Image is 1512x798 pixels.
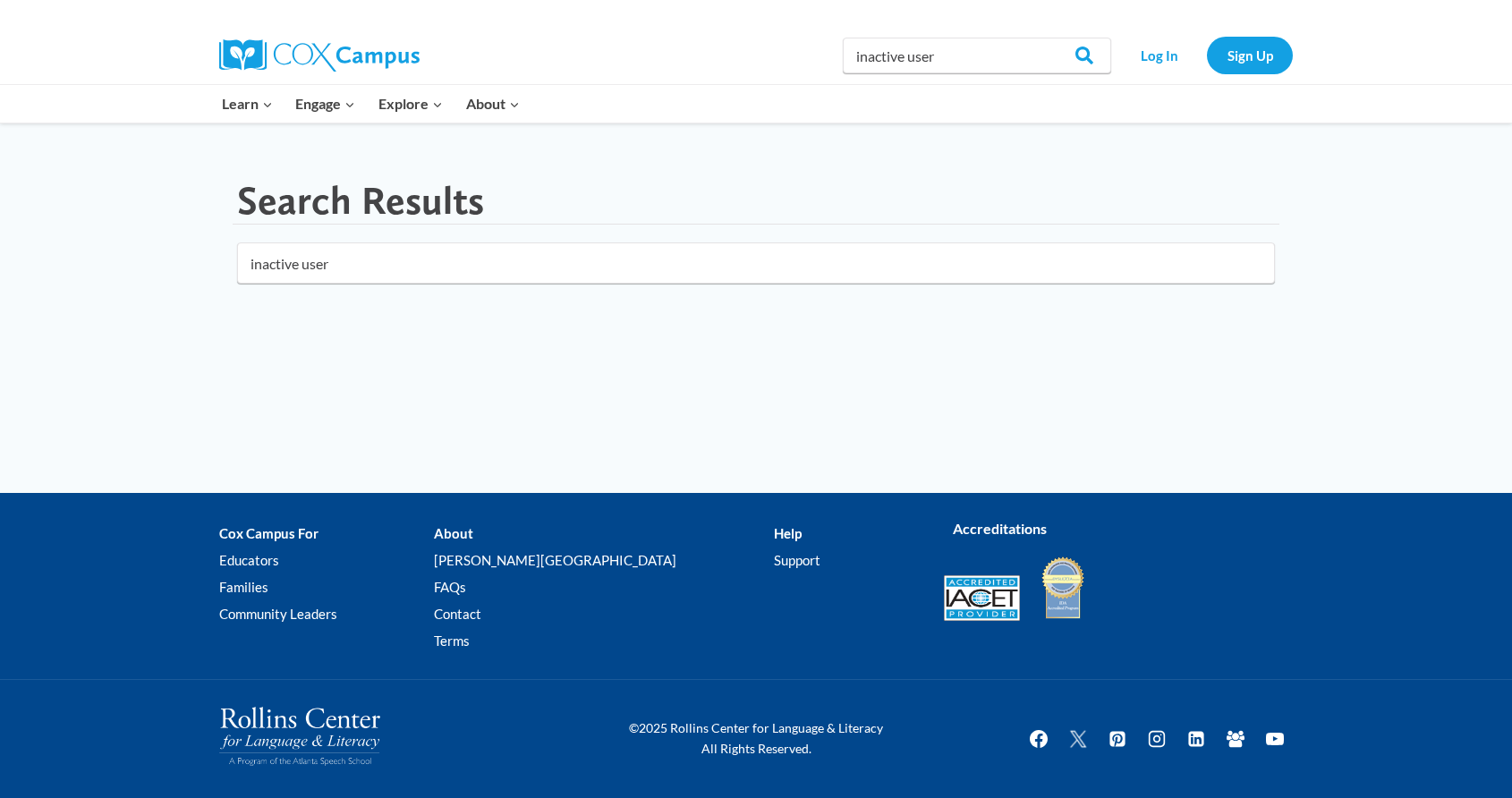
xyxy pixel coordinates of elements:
[1041,555,1085,621] img: IDA Accredited
[210,85,531,123] nav: Primary Navigation
[1257,721,1293,757] a: YouTube
[1060,721,1096,757] a: Twitter
[944,575,1020,621] img: Accredited IACET® Provider
[1067,728,1089,749] img: Twitter X icon white
[1207,37,1293,73] a: Sign Up
[295,92,355,115] span: Engage
[843,38,1111,73] input: Search Cox Campus
[219,707,380,766] img: Rollins Center for Language & Literacy - A Program of the Atlanta Speech School
[953,520,1047,537] strong: Accreditations
[434,627,773,654] a: Terms
[434,547,773,573] a: [PERSON_NAME][GEOGRAPHIC_DATA]
[434,573,773,600] a: FAQs
[219,39,420,72] img: Cox Campus
[586,718,926,759] p: ©2025 Rollins Center for Language & Literacy All Rights Reserved.
[1139,721,1175,757] a: Instagram
[378,92,443,115] span: Explore
[237,177,484,225] h1: Search Results
[237,242,1275,284] input: Search for...
[219,573,434,600] a: Families
[1120,37,1198,73] a: Log In
[774,547,917,573] a: Support
[222,92,273,115] span: Learn
[434,600,773,627] a: Contact
[1100,721,1135,757] a: Pinterest
[1178,721,1214,757] a: Linkedin
[466,92,520,115] span: About
[1021,721,1057,757] a: Facebook
[219,547,434,573] a: Educators
[219,600,434,627] a: Community Leaders
[1218,721,1253,757] a: Facebook Group
[1120,37,1293,73] nav: Secondary Navigation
